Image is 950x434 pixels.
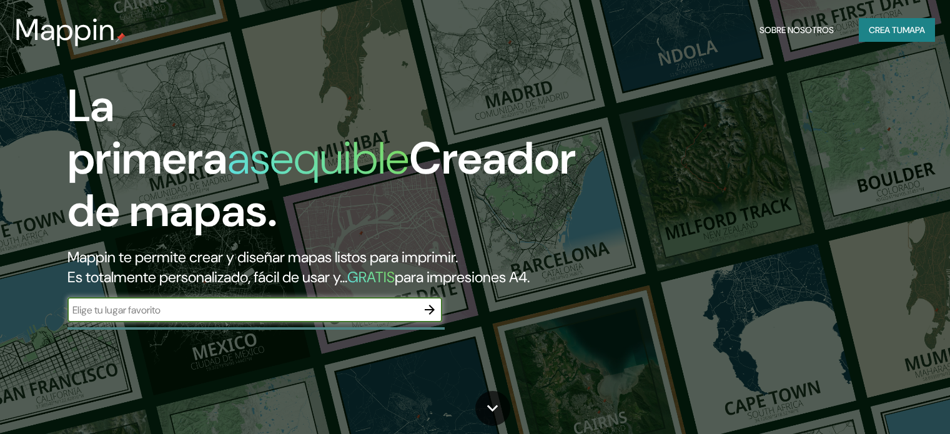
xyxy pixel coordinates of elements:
font: mapa [903,24,925,36]
font: Sobre nosotros [760,24,834,36]
button: Crea tumapa [859,18,935,42]
font: Es totalmente personalizado, fácil de usar y... [67,267,347,287]
font: Mappin te permite crear y diseñar mapas listos para imprimir. [67,247,458,267]
font: asequible [227,129,409,187]
input: Elige tu lugar favorito [67,303,417,317]
button: Sobre nosotros [755,18,839,42]
font: Mappin [15,10,116,49]
font: para impresiones A4. [395,267,530,287]
font: GRATIS [347,267,395,287]
font: La primera [67,77,227,187]
img: pin de mapeo [116,32,126,42]
font: Crea tu [869,24,903,36]
font: Creador de mapas. [67,129,576,240]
